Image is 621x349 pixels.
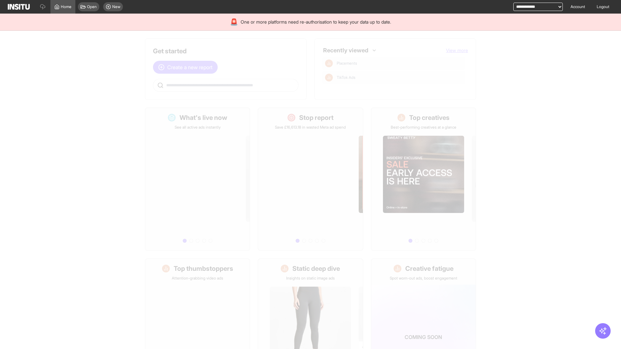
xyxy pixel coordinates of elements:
span: Home [61,4,71,9]
div: 🚨 [230,17,238,26]
span: New [112,4,120,9]
span: One or more platforms need re-authorisation to keep your data up to date. [241,19,391,25]
img: Logo [8,4,30,10]
span: Open [87,4,97,9]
